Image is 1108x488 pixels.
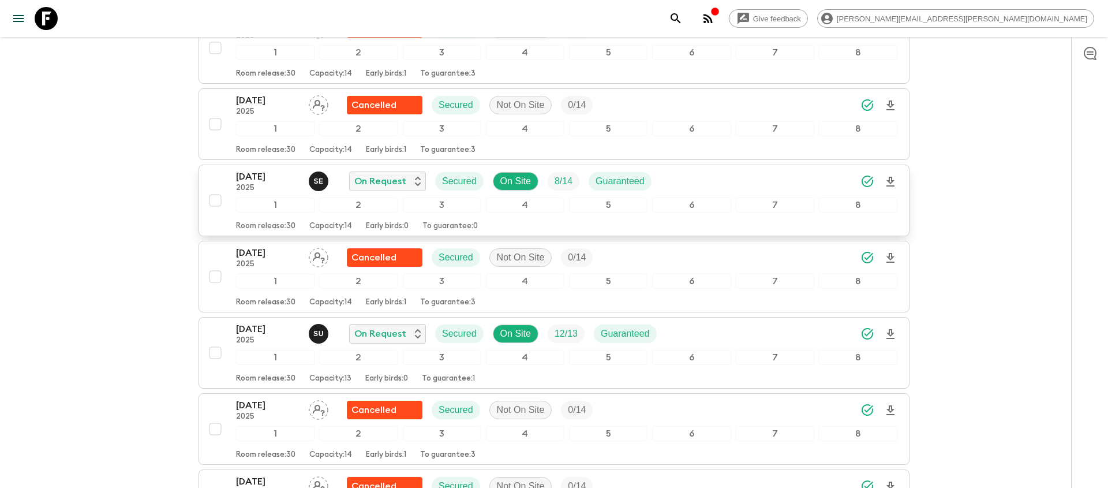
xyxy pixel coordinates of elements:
[236,412,300,422] p: 2025
[347,401,422,419] div: Flash Pack cancellation
[432,248,480,267] div: Secured
[860,174,874,188] svg: Synced Successfully
[569,198,647,213] div: 5
[736,121,814,136] div: 7
[236,222,295,231] p: Room release: 30
[309,251,328,260] span: Assign pack leader
[422,374,475,383] p: To guarantee: 1
[596,174,645,188] p: Guaranteed
[365,374,408,383] p: Early birds: 0
[548,325,585,343] div: Trip Fill
[403,198,481,213] div: 3
[489,248,552,267] div: Not On Site
[199,393,909,465] button: [DATE]2025Assign pack leaderFlash Pack cancellationSecuredNot On SiteTrip Fill12345678Room releas...
[884,404,897,418] svg: Download Onboarding
[884,251,897,265] svg: Download Onboarding
[486,350,564,365] div: 4
[420,146,476,155] p: To guarantee: 3
[354,327,406,341] p: On Request
[819,45,897,60] div: 8
[569,274,647,289] div: 5
[601,327,650,341] p: Guaranteed
[236,184,300,193] p: 2025
[309,450,352,460] p: Capacity: 14
[819,350,897,365] div: 8
[313,329,324,338] p: S U
[569,45,647,60] div: 5
[435,172,484,191] div: Secured
[569,350,647,365] div: 5
[236,350,315,365] div: 1
[309,324,331,344] button: SU
[7,7,30,30] button: menu
[819,198,897,213] div: 8
[236,426,315,441] div: 1
[403,426,481,441] div: 3
[351,98,396,112] p: Cancelled
[442,327,477,341] p: Secured
[420,298,476,307] p: To guarantee: 3
[309,404,328,413] span: Assign pack leader
[489,96,552,114] div: Not On Site
[319,350,398,365] div: 2
[493,325,538,343] div: On Site
[500,327,531,341] p: On Site
[420,69,476,79] p: To guarantee: 3
[860,98,874,112] svg: Synced Successfully
[199,317,909,389] button: [DATE]2025Sefa UzOn RequestSecuredOn SiteTrip FillGuaranteed12345678Room release:30Capacity:13Ear...
[486,274,564,289] div: 4
[199,165,909,236] button: [DATE]2025Süleyman ErköseOn RequestSecuredOn SiteTrip FillGuaranteed12345678Room release:30Capaci...
[347,248,422,267] div: Flash Pack cancellation
[236,45,315,60] div: 1
[354,174,406,188] p: On Request
[366,298,406,307] p: Early birds: 1
[569,121,647,136] div: 5
[860,403,874,417] svg: Synced Successfully
[366,450,406,460] p: Early birds: 1
[432,401,480,419] div: Secured
[486,45,564,60] div: 4
[351,403,396,417] p: Cancelled
[652,274,731,289] div: 6
[497,98,545,112] p: Not On Site
[236,121,315,136] div: 1
[403,45,481,60] div: 3
[351,251,396,265] p: Cancelled
[884,99,897,113] svg: Download Onboarding
[309,374,351,383] p: Capacity: 13
[817,9,1094,28] div: [PERSON_NAME][EMAIL_ADDRESS][PERSON_NAME][DOMAIN_NAME]
[493,172,538,191] div: On Site
[569,426,647,441] div: 5
[236,450,295,460] p: Room release: 30
[199,12,909,84] button: [DATE]2025Assign pack leaderFlash Pack cancellationSecuredNot On SiteTrip Fill12345678Room releas...
[497,251,545,265] p: Not On Site
[736,426,814,441] div: 7
[236,146,295,155] p: Room release: 30
[652,45,731,60] div: 6
[486,198,564,213] div: 4
[309,222,352,231] p: Capacity: 14
[403,274,481,289] div: 3
[313,177,323,186] p: S E
[652,426,731,441] div: 6
[555,174,572,188] p: 8 / 14
[309,99,328,108] span: Assign pack leader
[439,251,473,265] p: Secured
[568,251,586,265] p: 0 / 14
[747,14,807,23] span: Give feedback
[652,121,731,136] div: 6
[819,426,897,441] div: 8
[729,9,808,28] a: Give feedback
[442,174,477,188] p: Secured
[497,403,545,417] p: Not On Site
[489,401,552,419] div: Not On Site
[236,398,300,412] p: [DATE]
[486,121,564,136] div: 4
[548,172,579,191] div: Trip Fill
[652,198,731,213] div: 6
[819,121,897,136] div: 8
[403,121,481,136] div: 3
[830,14,1094,23] span: [PERSON_NAME][EMAIL_ADDRESS][PERSON_NAME][DOMAIN_NAME]
[860,327,874,341] svg: Synced Successfully
[736,274,814,289] div: 7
